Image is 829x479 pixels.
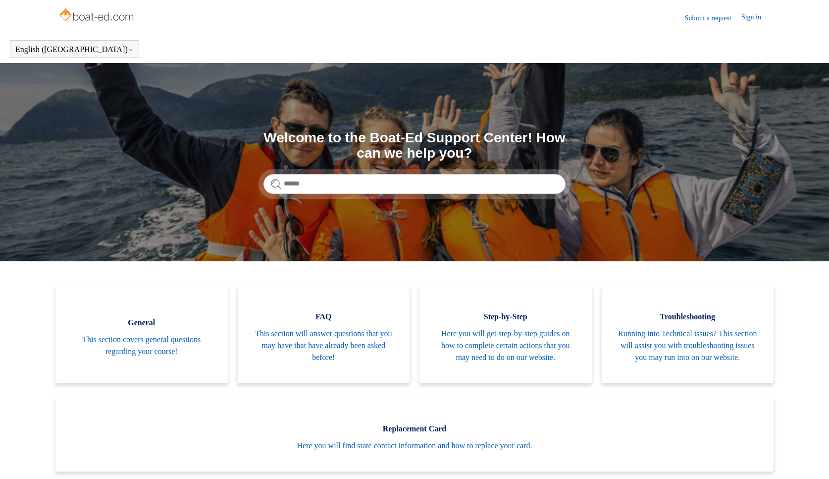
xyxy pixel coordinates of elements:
[796,446,822,472] div: Live chat
[434,328,577,363] span: Here you will get step-by-step guides on how to complete certain actions that you may need to do ...
[70,440,759,452] span: Here you will find state contact information and how to replace your card.
[58,6,137,26] img: Boat-Ed Help Center home page
[685,13,741,23] a: Submit a request
[70,423,759,435] span: Replacement Card
[263,174,566,194] input: Search
[55,286,228,383] a: General This section covers general questions regarding your course!
[238,286,410,383] a: FAQ This section will answer questions that you may have that have already been asked before!
[617,311,759,323] span: Troubleshooting
[617,328,759,363] span: Running into Technical issues? This section will assist you with troubleshooting issues you may r...
[70,334,213,358] span: This section covers general questions regarding your course!
[15,45,134,54] button: English ([GEOGRAPHIC_DATA])
[741,12,771,24] a: Sign in
[55,398,774,472] a: Replacement Card Here you will find state contact information and how to replace your card.
[253,328,395,363] span: This section will answer questions that you may have that have already been asked before!
[434,311,577,323] span: Step-by-Step
[419,286,592,383] a: Step-by-Step Here you will get step-by-step guides on how to complete certain actions that you ma...
[70,317,213,329] span: General
[602,286,774,383] a: Troubleshooting Running into Technical issues? This section will assist you with troubleshooting ...
[263,130,566,161] h1: Welcome to the Boat-Ed Support Center! How can we help you?
[253,311,395,323] span: FAQ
